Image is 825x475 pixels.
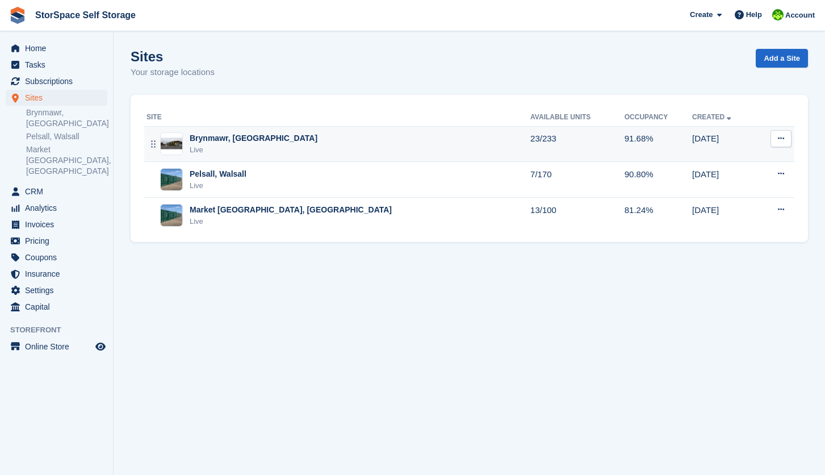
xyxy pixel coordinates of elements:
[131,49,215,64] h1: Sites
[625,109,692,127] th: Occupancy
[25,73,93,89] span: Subscriptions
[6,216,107,232] a: menu
[625,198,692,233] td: 81.24%
[530,162,625,198] td: 7/170
[25,90,93,106] span: Sites
[6,40,107,56] a: menu
[785,10,815,21] span: Account
[10,324,113,336] span: Storefront
[25,266,93,282] span: Insurance
[6,57,107,73] a: menu
[6,90,107,106] a: menu
[9,7,26,24] img: stora-icon-8386f47178a22dfd0bd8f6a31ec36ba5ce8667c1dd55bd0f319d3a0aa187defe.svg
[6,339,107,355] a: menu
[692,162,757,198] td: [DATE]
[6,249,107,265] a: menu
[190,180,246,191] div: Live
[692,198,757,233] td: [DATE]
[692,126,757,162] td: [DATE]
[772,9,784,20] img: paul catt
[26,144,107,177] a: Market [GEOGRAPHIC_DATA], [GEOGRAPHIC_DATA]
[161,169,182,190] img: Image of Pelsall, Walsall site
[25,40,93,56] span: Home
[26,131,107,142] a: Pelsall, Walsall
[190,144,317,156] div: Live
[190,168,246,180] div: Pelsall, Walsall
[530,109,625,127] th: Available Units
[25,57,93,73] span: Tasks
[756,49,808,68] a: Add a Site
[25,200,93,216] span: Analytics
[31,6,140,24] a: StorSpace Self Storage
[625,162,692,198] td: 90.80%
[190,132,317,144] div: Brynmawr, [GEOGRAPHIC_DATA]
[6,233,107,249] a: menu
[6,266,107,282] a: menu
[25,299,93,315] span: Capital
[746,9,762,20] span: Help
[190,204,392,216] div: Market [GEOGRAPHIC_DATA], [GEOGRAPHIC_DATA]
[6,73,107,89] a: menu
[161,205,182,226] img: Image of Market Drayton, Shropshire site
[25,282,93,298] span: Settings
[530,198,625,233] td: 13/100
[131,66,215,79] p: Your storage locations
[530,126,625,162] td: 23/233
[26,107,107,129] a: Brynmawr, [GEOGRAPHIC_DATA]
[190,216,392,227] div: Live
[6,184,107,199] a: menu
[25,233,93,249] span: Pricing
[94,340,107,353] a: Preview store
[6,200,107,216] a: menu
[625,126,692,162] td: 91.68%
[25,216,93,232] span: Invoices
[6,282,107,298] a: menu
[144,109,530,127] th: Site
[692,113,734,121] a: Created
[690,9,713,20] span: Create
[161,136,182,151] img: Image of Brynmawr, South Wales site
[25,184,93,199] span: CRM
[25,249,93,265] span: Coupons
[6,299,107,315] a: menu
[25,339,93,355] span: Online Store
